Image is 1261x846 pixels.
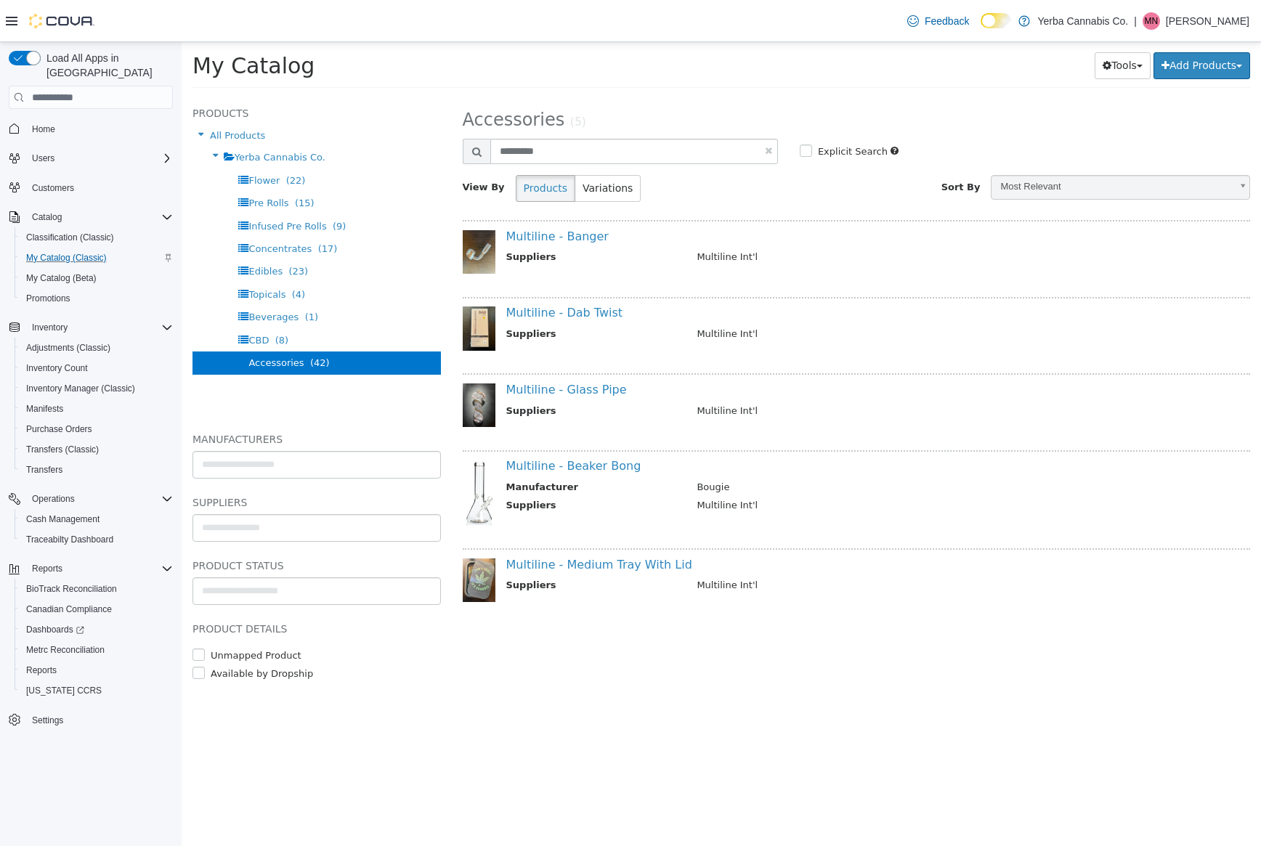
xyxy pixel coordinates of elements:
span: Edibles [67,224,101,235]
span: Feedback [925,14,969,28]
a: [US_STATE] CCRS [20,682,108,699]
button: Tools [913,10,969,37]
button: Variations [393,133,459,160]
span: Metrc Reconciliation [26,644,105,656]
span: BioTrack Reconciliation [20,580,173,598]
span: (8) [94,293,107,304]
button: Inventory Manager (Classic) [15,378,179,399]
input: Dark Mode [981,13,1011,28]
span: My Catalog (Beta) [20,269,173,287]
button: Home [3,118,179,139]
span: Reports [26,664,57,676]
button: Promotions [15,288,179,309]
img: 150 [281,341,314,385]
td: Multiline Int'l [504,362,1045,380]
button: Users [3,148,179,168]
a: Multiline - Dab Twist [325,264,442,277]
span: Classification (Classic) [26,232,114,243]
span: Cash Management [26,513,100,525]
span: Purchase Orders [26,423,92,435]
a: My Catalog (Beta) [20,269,102,287]
label: Unmapped Product [25,606,120,621]
img: 150 [281,516,314,560]
span: Concentrates [67,201,130,212]
span: Infused Pre Rolls [67,179,145,190]
span: My Catalog (Classic) [20,249,173,267]
th: Suppliers [325,362,505,380]
button: Inventory Count [15,358,179,378]
span: Customers [32,182,74,194]
span: Canadian Compliance [20,601,173,618]
button: Customers [3,177,179,198]
span: Yerba Cannabis Co. [53,110,144,121]
h5: Products [11,62,259,80]
span: Adjustments (Classic) [26,342,110,354]
button: Inventory [26,319,73,336]
span: (23) [107,224,126,235]
th: Suppliers [325,536,505,554]
a: Inventory Count [20,359,94,377]
span: Accessories [281,68,384,88]
h5: Product Status [11,515,259,532]
th: Suppliers [325,456,505,474]
td: Multiline Int'l [504,208,1045,226]
label: Explicit Search [633,102,706,117]
span: Reports [26,560,173,577]
nav: Complex example [9,112,173,768]
span: Topicals [67,247,104,258]
span: Beverages [67,269,117,280]
h5: Suppliers [11,452,259,469]
td: Multiline Int'l [504,285,1045,303]
span: Canadian Compliance [26,603,112,615]
a: Multiline - Beaker Bong [325,417,460,431]
span: View By [281,139,323,150]
span: (9) [151,179,164,190]
button: Users [26,150,60,167]
span: Purchase Orders [20,420,173,438]
span: Accessories [67,315,122,326]
small: (5) [389,73,405,86]
button: Reports [15,660,179,680]
button: Operations [26,490,81,508]
div: Michael Nezi [1143,12,1160,30]
span: Sort By [760,139,799,150]
a: Feedback [901,7,975,36]
button: [US_STATE] CCRS [15,680,179,701]
button: Transfers (Classic) [15,439,179,460]
span: Reports [32,563,62,574]
button: Canadian Compliance [15,599,179,619]
span: Reports [20,662,173,679]
span: MN [1145,12,1159,30]
a: Cash Management [20,511,105,528]
button: My Catalog (Classic) [15,248,179,268]
a: Multiline - Medium Tray With Lid [325,516,511,529]
h5: Product Details [11,578,259,595]
a: Traceabilty Dashboard [20,531,119,548]
img: Cova [29,14,94,28]
span: Inventory Manager (Classic) [20,380,173,397]
a: Adjustments (Classic) [20,339,116,357]
span: Customers [26,179,173,197]
span: Catalog [32,211,62,223]
span: Inventory [32,322,68,333]
td: Multiline Int'l [504,536,1045,554]
img: 150 [281,418,314,484]
span: Home [32,123,55,135]
span: Metrc Reconciliation [20,641,173,659]
span: Inventory Count [20,359,173,377]
span: Traceabilty Dashboard [20,531,173,548]
p: | [1134,12,1137,30]
a: Metrc Reconciliation [20,641,110,659]
span: Pre Rolls [67,155,107,166]
a: Dashboards [15,619,179,640]
span: Operations [26,490,173,508]
a: Multiline - Banger [325,187,427,201]
span: Transfers (Classic) [26,444,99,455]
span: Dashboards [26,624,84,635]
label: Available by Dropship [25,625,131,639]
span: Transfers [26,464,62,476]
td: Bougie [504,438,1045,456]
span: Transfers [20,461,173,479]
span: Inventory [26,319,173,336]
a: Home [26,121,61,138]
